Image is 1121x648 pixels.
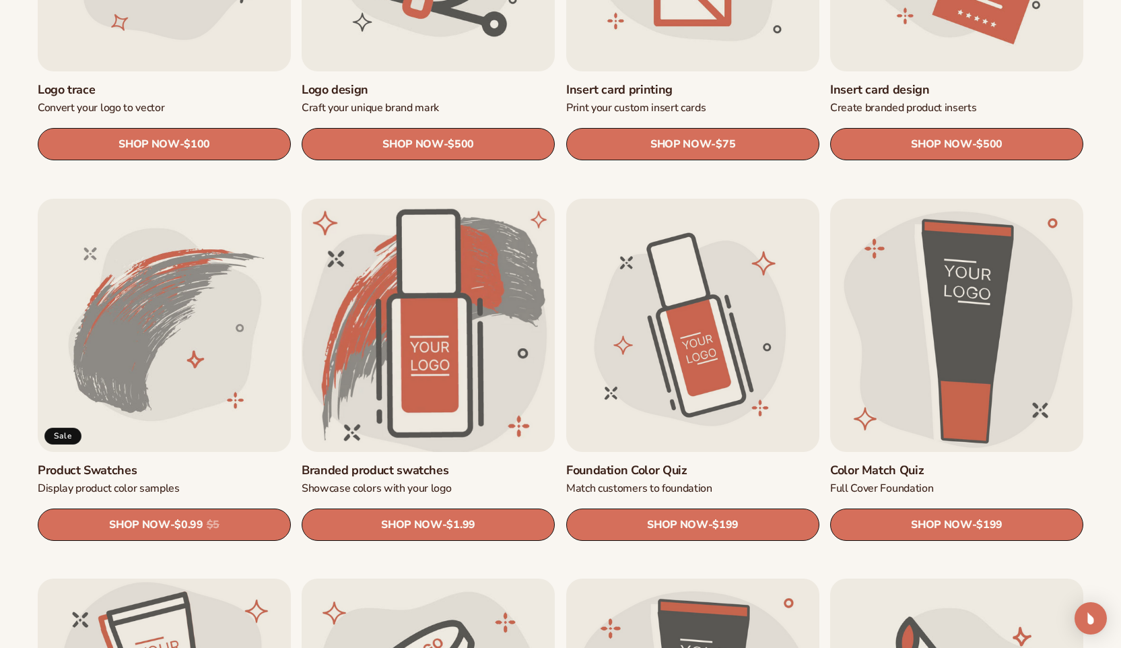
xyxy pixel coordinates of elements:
[712,519,739,531] span: $199
[647,519,708,531] span: SHOP NOW
[1075,602,1107,635] div: Open Intercom Messenger
[382,138,443,151] span: SHOP NOW
[302,463,555,478] a: Branded product swatches
[716,139,735,152] span: $75
[976,519,1003,531] span: $199
[302,129,555,161] a: SHOP NOW- $500
[566,509,819,541] a: SHOP NOW- $199
[911,519,972,531] span: SHOP NOW
[830,129,1083,161] a: SHOP NOW- $500
[302,509,555,541] a: SHOP NOW- $1.99
[830,509,1083,541] a: SHOP NOW- $199
[207,519,219,531] s: $5
[911,138,972,151] span: SHOP NOW
[447,519,475,531] span: $1.99
[830,82,1083,98] a: Insert card design
[38,129,291,161] a: SHOP NOW- $100
[38,509,291,541] a: SHOP NOW- $0.99 $5
[109,519,170,531] span: SHOP NOW
[566,82,819,98] a: Insert card printing
[382,519,442,531] span: SHOP NOW
[302,82,555,98] a: Logo design
[38,463,291,478] a: Product Swatches
[976,139,1003,152] span: $500
[650,138,711,151] span: SHOP NOW
[38,82,291,98] a: Logo trace
[448,139,475,152] span: $500
[566,463,819,478] a: Foundation Color Quiz
[830,463,1083,478] a: Color Match Quiz
[566,129,819,161] a: SHOP NOW- $75
[184,139,210,152] span: $100
[174,519,203,531] span: $0.99
[118,138,179,151] span: SHOP NOW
